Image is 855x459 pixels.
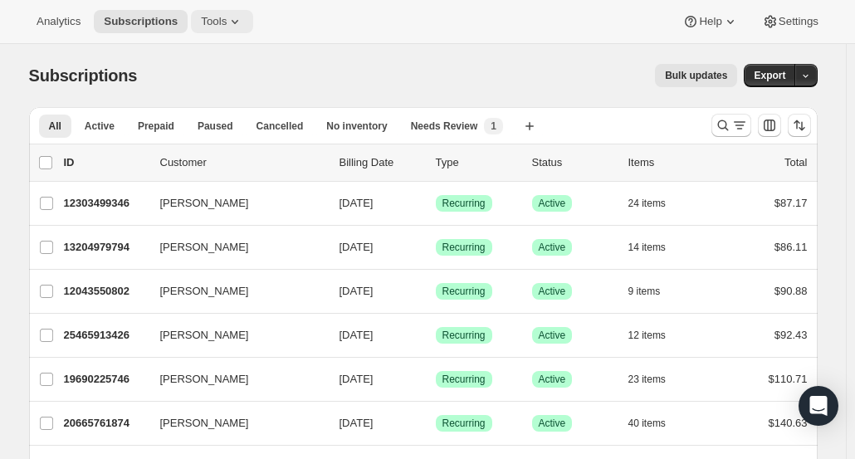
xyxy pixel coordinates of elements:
span: $87.17 [774,197,808,209]
div: IDCustomerBilling DateTypeStatusItemsTotal [64,154,808,171]
span: Recurring [442,373,486,386]
span: Help [699,15,721,28]
span: Analytics [37,15,81,28]
span: [DATE] [340,329,374,341]
div: 13204979794[PERSON_NAME][DATE]SuccessRecurringSuccessActive14 items$86.11 [64,236,808,259]
span: Settings [779,15,818,28]
button: 23 items [628,368,684,391]
span: [PERSON_NAME] [160,239,249,256]
span: Subscriptions [29,66,138,85]
div: Open Intercom Messenger [799,386,838,426]
p: Total [784,154,807,171]
span: Active [539,197,566,210]
span: Cancelled [256,120,304,133]
span: $140.63 [769,417,808,429]
p: Customer [160,154,326,171]
span: [PERSON_NAME] [160,283,249,300]
button: 9 items [628,280,679,303]
span: 23 items [628,373,666,386]
span: $90.88 [774,285,808,297]
p: 25465913426 [64,327,147,344]
div: Items [628,154,711,171]
span: Recurring [442,285,486,298]
span: Needs Review [411,120,478,133]
span: Bulk updates [665,69,727,82]
button: [PERSON_NAME] [150,234,316,261]
p: Billing Date [340,154,423,171]
span: Recurring [442,241,486,254]
span: [DATE] [340,373,374,385]
span: [DATE] [340,285,374,297]
span: [PERSON_NAME] [160,371,249,388]
p: Status [532,154,615,171]
p: 12303499346 [64,195,147,212]
button: 14 items [628,236,684,259]
span: 9 items [628,285,661,298]
button: [PERSON_NAME] [150,278,316,305]
button: Tools [191,10,253,33]
button: Settings [752,10,828,33]
button: [PERSON_NAME] [150,322,316,349]
span: [DATE] [340,241,374,253]
span: Subscriptions [104,15,178,28]
button: Bulk updates [655,64,737,87]
button: Help [672,10,748,33]
span: [DATE] [340,197,374,209]
span: Prepaid [138,120,174,133]
span: Export [754,69,785,82]
span: 14 items [628,241,666,254]
span: Paused [198,120,233,133]
span: $86.11 [774,241,808,253]
button: [PERSON_NAME] [150,190,316,217]
button: Export [744,64,795,87]
span: Active [85,120,115,133]
button: Analytics [27,10,90,33]
p: 12043550802 [64,283,147,300]
span: No inventory [326,120,387,133]
button: 40 items [628,412,684,435]
div: Type [436,154,519,171]
p: 19690225746 [64,371,147,388]
p: 20665761874 [64,415,147,432]
span: [PERSON_NAME] [160,195,249,212]
span: Active [539,417,566,430]
span: [PERSON_NAME] [160,327,249,344]
button: 24 items [628,192,684,215]
button: Search and filter results [711,114,751,137]
span: Recurring [442,329,486,342]
span: $92.43 [774,329,808,341]
span: 1 [491,120,496,133]
button: [PERSON_NAME] [150,366,316,393]
button: Customize table column order and visibility [758,114,781,137]
button: Subscriptions [94,10,188,33]
div: 25465913426[PERSON_NAME][DATE]SuccessRecurringSuccessActive12 items$92.43 [64,324,808,347]
button: Sort the results [788,114,811,137]
span: [PERSON_NAME] [160,415,249,432]
button: [PERSON_NAME] [150,410,316,437]
span: 24 items [628,197,666,210]
span: Tools [201,15,227,28]
span: 12 items [628,329,666,342]
span: Active [539,285,566,298]
p: ID [64,154,147,171]
span: Active [539,329,566,342]
p: 13204979794 [64,239,147,256]
span: 40 items [628,417,666,430]
button: Create new view [516,115,543,138]
button: 12 items [628,324,684,347]
span: Active [539,241,566,254]
span: Active [539,373,566,386]
span: $110.71 [769,373,808,385]
span: Recurring [442,417,486,430]
span: All [49,120,61,133]
div: 12043550802[PERSON_NAME][DATE]SuccessRecurringSuccessActive9 items$90.88 [64,280,808,303]
span: Recurring [442,197,486,210]
div: 19690225746[PERSON_NAME][DATE]SuccessRecurringSuccessActive23 items$110.71 [64,368,808,391]
div: 12303499346[PERSON_NAME][DATE]SuccessRecurringSuccessActive24 items$87.17 [64,192,808,215]
div: 20665761874[PERSON_NAME][DATE]SuccessRecurringSuccessActive40 items$140.63 [64,412,808,435]
span: [DATE] [340,417,374,429]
